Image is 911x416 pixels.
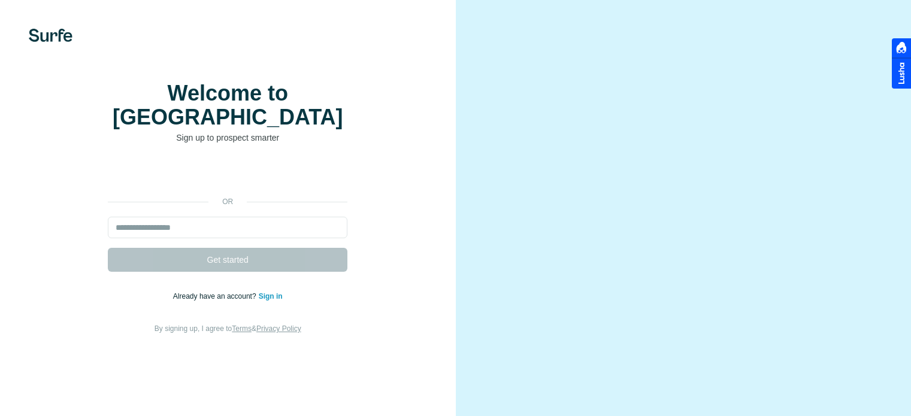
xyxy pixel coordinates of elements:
a: Terms [232,324,252,333]
span: Already have an account? [173,292,259,300]
a: Privacy Policy [256,324,301,333]
p: or [208,196,247,207]
iframe: Sign in with Google Button [102,162,353,188]
p: Sign up to prospect smarter [108,132,347,144]
img: Surfe's logo [29,29,72,42]
a: Sign in [259,292,283,300]
span: By signing up, I agree to & [155,324,301,333]
h1: Welcome to [GEOGRAPHIC_DATA] [108,81,347,129]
